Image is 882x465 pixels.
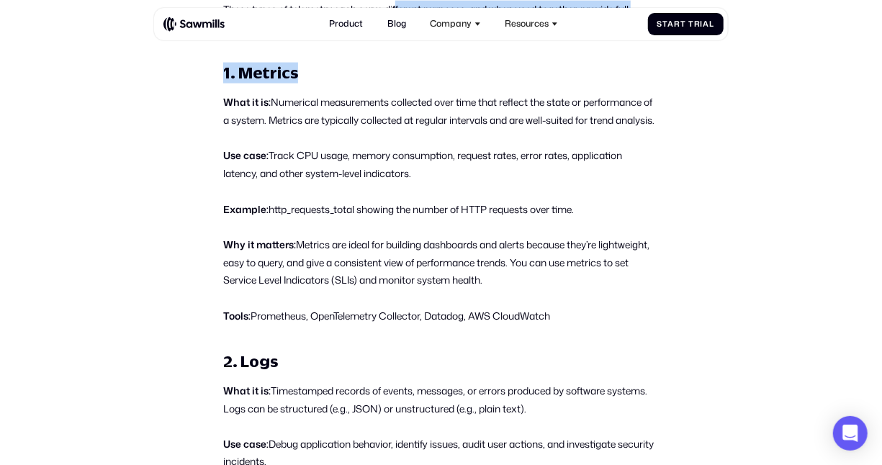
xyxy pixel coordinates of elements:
[323,12,369,36] a: Product
[223,352,278,371] strong: 2. Logs
[505,19,549,30] div: Resources
[223,95,271,109] strong: What it is:
[223,238,296,251] strong: Why it matters:
[223,307,659,325] p: Prometheus, OpenTelemetry Collector, Datadog, AWS CloudWatch
[223,309,251,322] strong: Tools:
[668,19,675,29] span: a
[498,12,564,36] div: Resources
[223,201,659,219] p: http_requests_total showing the number of HTTP requests over time.
[381,12,413,36] a: Blog
[223,94,659,130] p: Numerical measurements collected over time that reflect the state or performance of a system. Met...
[662,19,668,29] span: t
[701,19,703,29] span: i
[694,19,701,29] span: r
[223,236,659,289] p: Metrics are ideal for building dashboards and alerts because they’re lightweight, easy to query, ...
[223,384,271,397] strong: What it is:
[709,19,714,29] span: l
[423,12,487,36] div: Company
[688,19,694,29] span: T
[223,202,269,216] strong: Example:
[648,13,724,35] a: StartTrial
[657,19,662,29] span: S
[223,382,659,418] p: Timestamped records of events, messages, or errors produced by software systems. Logs can be stru...
[703,19,710,29] span: a
[430,19,472,30] div: Company
[223,63,298,82] strong: 1. Metrics
[680,19,686,29] span: t
[223,147,659,183] p: Track CPU usage, memory consumption, request rates, error rates, application latency, and other s...
[833,416,868,451] div: Open Intercom Messenger
[223,438,269,451] strong: Use case:
[223,148,269,162] strong: Use case:
[675,19,681,29] span: r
